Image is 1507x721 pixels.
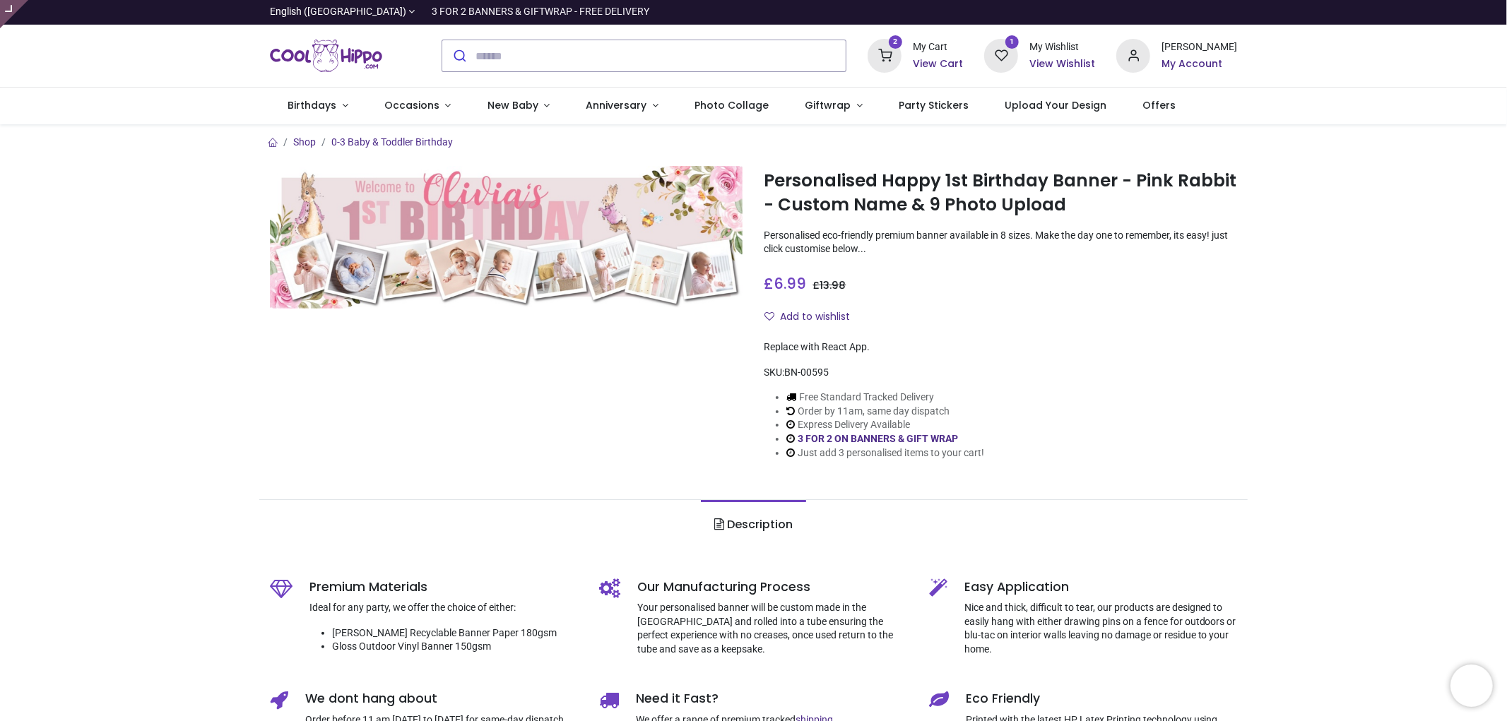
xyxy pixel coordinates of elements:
[764,229,1237,256] p: Personalised eco-friendly premium banner available in 8 sizes. Make the day one to remember, its ...
[270,5,415,19] a: English ([GEOGRAPHIC_DATA])
[487,98,538,112] span: New Baby
[270,36,383,76] img: Cool Hippo
[305,690,579,708] h5: We dont hang about
[270,166,743,308] img: Personalised Happy 1st Birthday Banner - Pink Rabbit - Custom Name & 9 Photo Upload
[820,278,846,292] span: 13.98
[1143,98,1176,112] span: Offers
[637,601,908,656] p: Your personalised banner will be custom made in the [GEOGRAPHIC_DATA] and rolled into a tube ensu...
[1005,35,1019,49] sup: 1
[1450,665,1493,707] iframe: Brevo live chat
[432,5,649,19] div: 3 FOR 2 BANNERS & GIFTWRAP - FREE DELIVERY
[764,366,1237,380] div: SKU:
[805,98,851,112] span: Giftwrap
[764,169,1237,218] h1: Personalised Happy 1st Birthday Banner - Pink Rabbit - Custom Name & 9 Photo Upload
[868,49,902,61] a: 2
[764,273,806,294] span: £
[786,391,984,405] li: Free Standard Tracked Delivery
[384,98,439,112] span: Occasions
[1162,57,1237,71] a: My Account
[332,640,579,654] li: Gloss Outdoor Vinyl Banner 150gsm
[309,578,579,596] h5: Premium Materials
[442,40,475,71] button: Submit
[469,88,568,124] a: New Baby
[764,340,1237,354] div: Replace with React App.
[984,49,1018,61] a: 1
[636,690,908,708] h5: Need it Fast?
[637,578,908,596] h5: Our Manufacturing Process
[1162,40,1237,54] div: [PERSON_NAME]
[786,405,984,419] li: Order by 11am, same day dispatch
[586,98,647,112] span: Anniversary
[568,88,677,124] a: Anniversary
[288,98,336,112] span: Birthdays
[695,98,769,112] span: Photo Collage
[786,446,984,460] li: Just add 3 personalised items to your cart!
[889,35,902,49] sup: 2
[964,601,1238,656] p: Nice and thick, difficult to tear, our products are designed to easily hang with either drawing p...
[798,433,958,444] a: 3 FOR 2 ON BANNERS & GIFT WRAP
[787,88,881,124] a: Giftwrap
[332,626,579,640] li: [PERSON_NAME] Recyclable Banner Paper 180gsm
[913,57,963,71] a: View Cart
[331,136,453,148] a: 0-3 Baby & Toddler Birthday
[366,88,469,124] a: Occasions
[784,367,829,378] span: BN-00595
[1029,57,1095,71] a: View Wishlist
[940,5,1237,19] iframe: Customer reviews powered by Trustpilot
[1029,40,1095,54] div: My Wishlist
[899,98,969,112] span: Party Stickers
[764,305,862,329] button: Add to wishlistAdd to wishlist
[812,278,846,292] span: £
[309,601,579,615] p: Ideal for any party, we offer the choice of either:
[701,500,806,549] a: Description
[966,690,1238,708] h5: Eco Friendly
[913,40,963,54] div: My Cart
[270,36,383,76] a: Logo of Cool Hippo
[1005,98,1106,112] span: Upload Your Design
[786,418,984,432] li: Express Delivery Available
[964,578,1238,596] h5: Easy Application
[293,136,316,148] a: Shop
[764,311,774,321] i: Add to wishlist
[774,273,806,294] span: 6.99
[270,88,367,124] a: Birthdays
